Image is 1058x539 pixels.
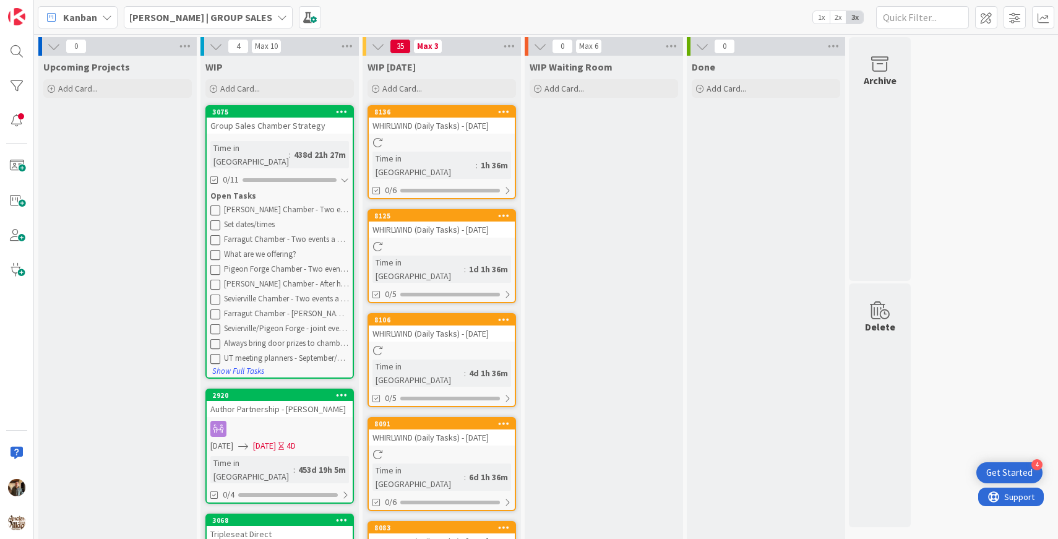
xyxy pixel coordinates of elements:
div: Max 6 [579,43,598,50]
div: 3075 [207,106,353,118]
span: Upcoming Projects [43,61,130,73]
span: 2x [830,11,846,24]
div: Author Partnership - [PERSON_NAME] [207,401,353,417]
a: 3075Group Sales Chamber StrategyTime in [GEOGRAPHIC_DATA]:438d 21h 27m0/11Open Tasks[PERSON_NAME]... [205,105,354,379]
span: 4 [228,39,249,54]
span: [DATE] [253,439,276,452]
span: 0/5 [385,288,397,301]
a: 8106WHIRLWIND (Daily Tasks) - [DATE]Time in [GEOGRAPHIC_DATA]:4d 1h 36m0/5 [368,313,516,407]
div: 2920 [207,390,353,401]
div: 2920Author Partnership - [PERSON_NAME] [207,390,353,417]
div: 8106 [374,316,515,324]
div: WHIRLWIND (Daily Tasks) - [DATE] [369,222,515,238]
button: Show Full Tasks [212,364,265,378]
span: Add Card... [58,83,98,94]
div: 8125 [369,210,515,222]
span: Add Card... [220,83,260,94]
span: : [464,470,466,484]
div: WHIRLWIND (Daily Tasks) - [DATE] [369,326,515,342]
div: 8091WHIRLWIND (Daily Tasks) - [DATE] [369,418,515,446]
div: Time in [GEOGRAPHIC_DATA] [372,464,464,491]
div: Always bring door prizes to chamber events!!! [224,338,349,348]
div: 4d 1h 36m [466,366,511,380]
div: 3068 [212,516,353,525]
div: 6d 1h 36m [466,470,511,484]
div: 8136WHIRLWIND (Daily Tasks) - [DATE] [369,106,515,134]
span: [DATE] [210,439,233,452]
div: 438d 21h 27m [291,148,349,162]
div: Farragut Chamber - Two events a month (coffee club, after hours - optional extra event) - [GEOGRA... [224,235,349,244]
div: Delete [865,319,895,334]
div: Sevierville Chamber - Two events a month (coffee club, one event of your choosing) - [PERSON_NAME] [224,294,349,304]
div: Farragut Chamber - [PERSON_NAME] - September/October [224,309,349,319]
div: WHIRLWIND (Daily Tasks) - [DATE] [369,118,515,134]
span: Add Card... [382,83,422,94]
div: 1h 36m [478,158,511,172]
div: Time in [GEOGRAPHIC_DATA] [372,152,476,179]
span: Add Card... [544,83,584,94]
div: [PERSON_NAME] Chamber - After hours - [PERSON_NAME] - September/October [224,279,349,289]
div: 453d 19h 5m [295,463,349,476]
a: 2920Author Partnership - [PERSON_NAME][DATE][DATE]4DTime in [GEOGRAPHIC_DATA]:453d 19h 5m0/4 [205,389,354,504]
div: 2920 [212,391,353,400]
span: 0/6 [385,496,397,509]
span: 35 [390,39,411,54]
div: Archive [864,73,897,88]
span: 0 [714,39,735,54]
div: Time in [GEOGRAPHIC_DATA] [372,256,464,283]
span: 3x [846,11,863,24]
div: 4 [1031,459,1043,470]
div: Time in [GEOGRAPHIC_DATA] [210,456,293,483]
div: 3075 [212,108,353,116]
span: 0/4 [223,488,234,501]
div: Set dates/times [224,220,349,230]
a: 8091WHIRLWIND (Daily Tasks) - [DATE]Time in [GEOGRAPHIC_DATA]:6d 1h 36m0/6 [368,417,516,511]
div: What are we offering? [224,249,349,259]
span: 0/11 [223,173,239,186]
span: : [464,262,466,276]
div: Sevierville/Pigeon Forge - joint event - September/October [224,324,349,334]
div: 8083 [369,522,515,533]
div: 8091 [374,420,515,428]
div: WHIRLWIND (Daily Tasks) - [DATE] [369,429,515,446]
b: [PERSON_NAME] | GROUP SALES [129,11,272,24]
div: Group Sales Chamber Strategy [207,118,353,134]
div: 8136 [374,108,515,116]
span: Kanban [63,10,97,25]
span: 0 [66,39,87,54]
img: Visit kanbanzone.com [8,8,25,25]
div: 8083 [374,524,515,532]
input: Quick Filter... [876,6,969,28]
div: UT meeting planners - September/October [224,353,349,363]
span: Support [26,2,56,17]
div: [PERSON_NAME] Chamber - Two events a month (coffee club, after hours) - [GEOGRAPHIC_DATA] [224,205,349,215]
div: Time in [GEOGRAPHIC_DATA] [210,141,289,168]
div: 8125WHIRLWIND (Daily Tasks) - [DATE] [369,210,515,238]
a: 8125WHIRLWIND (Daily Tasks) - [DATE]Time in [GEOGRAPHIC_DATA]:1d 1h 36m0/5 [368,209,516,303]
div: 8106WHIRLWIND (Daily Tasks) - [DATE] [369,314,515,342]
div: 3075Group Sales Chamber Strategy [207,106,353,134]
img: MS [8,479,25,496]
div: 1d 1h 36m [466,262,511,276]
span: : [464,366,466,380]
div: 8136 [369,106,515,118]
span: : [476,158,478,172]
span: Add Card... [707,83,746,94]
span: : [293,463,295,476]
div: Max 3 [417,43,439,50]
div: Get Started [986,467,1033,479]
span: 0/5 [385,392,397,405]
span: WIP [205,61,223,73]
img: avatar [8,514,25,531]
div: 8106 [369,314,515,326]
a: 8136WHIRLWIND (Daily Tasks) - [DATE]Time in [GEOGRAPHIC_DATA]:1h 36m0/6 [368,105,516,199]
span: 1x [813,11,830,24]
div: Open Tasks [210,190,349,202]
div: 8125 [374,212,515,220]
span: WIP Waiting Room [530,61,613,73]
div: Open Get Started checklist, remaining modules: 4 [976,462,1043,483]
div: 4D [286,439,296,452]
div: Pigeon Forge Chamber - Two events a month (breakfast meeting, one event of your choosing) [PERSON... [224,264,349,274]
span: : [289,148,291,162]
div: Time in [GEOGRAPHIC_DATA] [372,360,464,387]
